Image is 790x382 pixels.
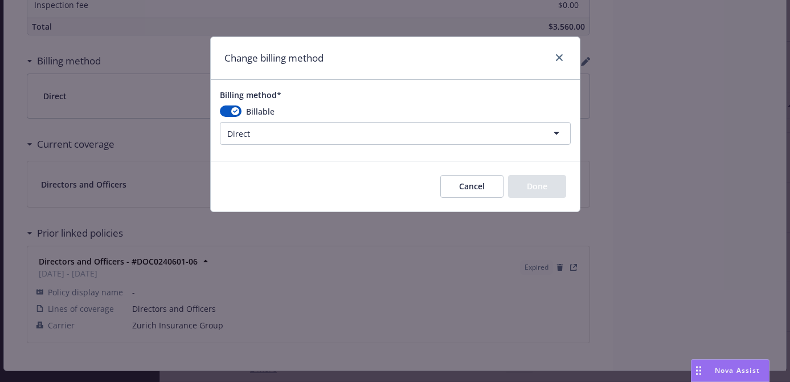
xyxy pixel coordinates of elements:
button: Nova Assist [691,359,769,382]
span: Nova Assist [715,365,760,375]
h1: Change billing method [224,51,324,66]
a: close [552,51,566,64]
div: Drag to move [691,360,706,381]
span: Billing method* [220,90,281,100]
div: Billable [220,105,571,117]
button: Cancel [440,175,504,198]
